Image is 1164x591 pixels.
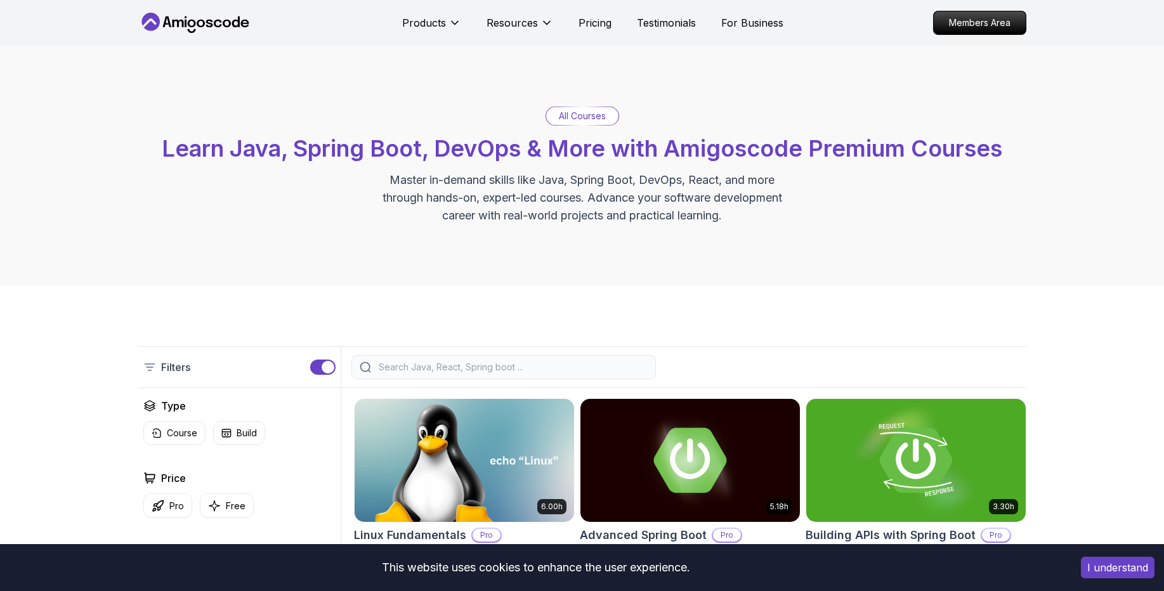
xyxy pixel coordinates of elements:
p: Members Area [934,11,1026,34]
h2: Instructors [164,543,214,559]
p: Resources [487,15,538,30]
h2: Advanced Spring Boot [580,526,707,544]
a: Linux Fundamentals card6.00hLinux FundamentalsProLearn the fundamentals of Linux and how to use t... [354,398,575,573]
button: Build [213,421,265,445]
h2: Building APIs with Spring Boot [806,526,976,544]
p: Build [237,427,257,439]
a: Advanced Spring Boot card5.18hAdvanced Spring BootProDive deep into Spring Boot with our advanced... [580,398,801,586]
h2: Price [161,471,186,486]
p: Master in-demand skills like Java, Spring Boot, DevOps, React, and more through hands-on, expert-... [369,171,795,224]
p: 6.00h [541,502,563,512]
a: Building APIs with Spring Boot card3.30hBuilding APIs with Spring BootProLearn to build robust, s... [806,398,1026,586]
img: Advanced Spring Boot card [580,399,800,522]
span: Learn Java, Spring Boot, DevOps & More with Amigoscode Premium Courses [162,134,1002,162]
div: This website uses cookies to enhance the user experience. [10,554,1062,581]
p: 5.18h [770,502,788,512]
button: Products [402,15,461,41]
p: Pro [713,529,741,542]
input: Search Java, React, Spring boot ... [376,361,648,373]
p: Products [402,15,446,30]
button: Pro [143,493,192,518]
a: Members Area [933,11,1026,35]
p: Course [167,427,197,439]
p: Pro [169,500,184,512]
p: 3.30h [993,502,1014,512]
img: Building APIs with Spring Boot card [806,399,1026,522]
a: For Business [721,15,783,30]
button: Course [143,421,206,445]
p: Free [226,500,245,512]
button: Resources [487,15,553,41]
a: Testimonials [637,15,696,30]
h2: Linux Fundamentals [354,526,466,544]
a: Pricing [579,15,611,30]
p: Filters [161,360,190,375]
img: Linux Fundamentals card [355,399,574,522]
button: Free [200,493,254,518]
button: Accept cookies [1081,557,1154,578]
h2: Type [161,398,186,413]
p: Pro [473,529,500,542]
p: All Courses [559,110,606,122]
p: Pro [982,529,1010,542]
